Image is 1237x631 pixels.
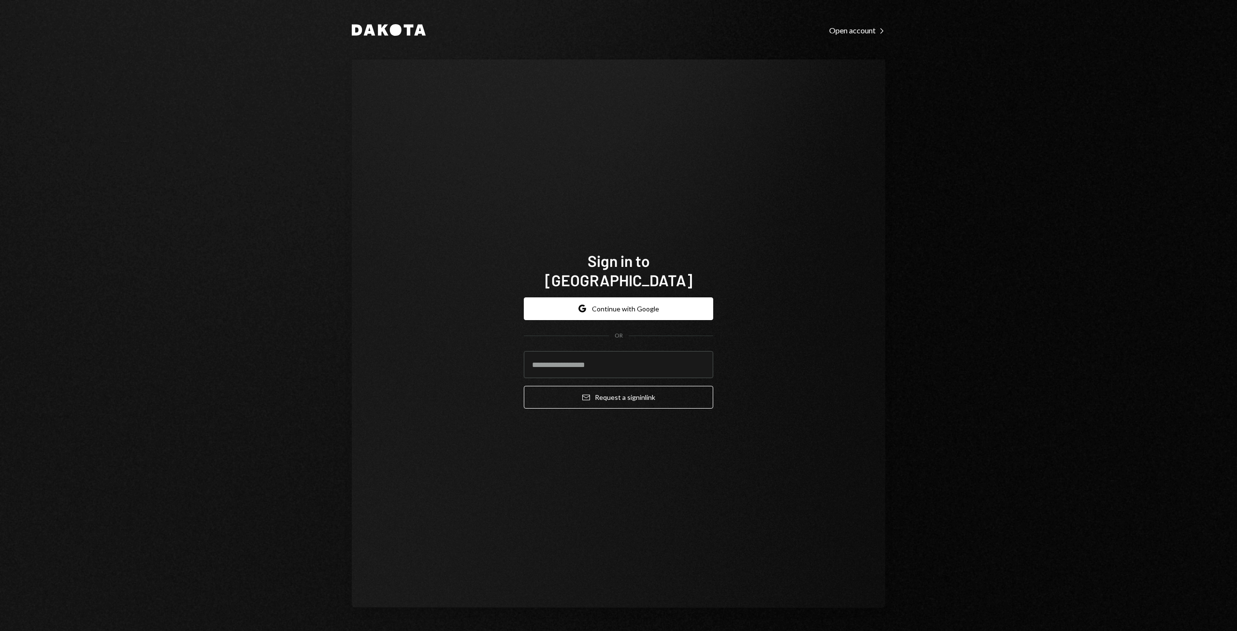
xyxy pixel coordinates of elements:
[524,251,713,290] h1: Sign in to [GEOGRAPHIC_DATA]
[524,297,713,320] button: Continue with Google
[694,359,705,370] keeper-lock: Open Keeper Popup
[524,386,713,409] button: Request a signinlink
[829,25,885,35] a: Open account
[829,26,885,35] div: Open account
[615,332,623,340] div: OR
